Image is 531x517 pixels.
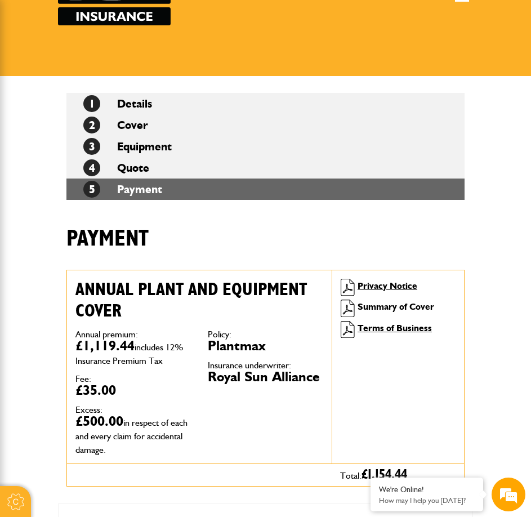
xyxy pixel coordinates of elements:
[358,280,417,291] a: Privacy Notice
[379,485,475,494] div: We're Online!
[332,464,464,485] div: Total:
[358,323,432,333] a: Terms of Business
[83,159,100,176] span: 4
[15,204,206,337] textarea: Type your message and hit 'Enter'
[83,97,152,110] a: 1Details
[358,301,434,312] a: Summary of Cover
[83,161,149,175] a: 4Quote
[15,137,206,162] input: Enter your email address
[83,140,172,153] a: 3Equipment
[368,468,407,482] span: 1,154.44
[59,63,189,78] div: Chat with us now
[83,117,100,133] span: 2
[75,417,188,455] span: in respect of each and every claim for accidental damage.
[208,339,323,353] dd: Plantmax
[66,225,149,252] h1: Payment
[75,330,191,339] dt: Annual premium:
[362,468,407,482] span: £
[379,496,475,505] p: How may I help you today?
[75,339,191,366] dd: £1,119.44
[75,375,191,384] dt: Fee:
[75,279,323,322] h2: Annual plant and equipment cover
[15,171,206,195] input: Enter your phone number
[185,6,212,33] div: Minimize live chat window
[83,95,100,112] span: 1
[75,415,191,455] dd: £500.00
[83,118,148,132] a: 2Cover
[75,405,191,415] dt: Excess:
[153,347,204,362] em: Start Chat
[66,179,465,200] li: Payment
[15,104,206,129] input: Enter your last name
[75,384,191,397] dd: £35.00
[19,63,47,78] img: d_20077148190_company_1631870298795_20077148190
[83,138,100,155] span: 3
[208,330,323,339] dt: Policy:
[208,361,323,370] dt: Insurance underwriter:
[83,181,100,198] span: 5
[208,370,323,384] dd: Royal Sun Alliance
